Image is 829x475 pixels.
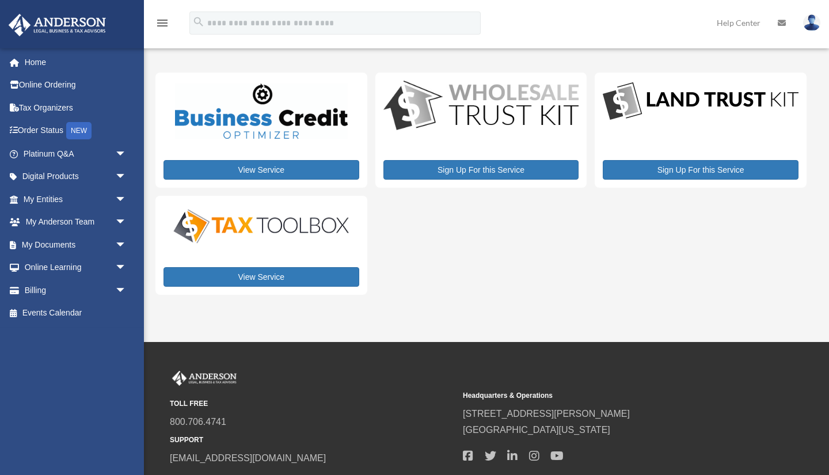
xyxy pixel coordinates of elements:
small: SUPPORT [170,434,455,446]
small: TOLL FREE [170,398,455,410]
img: LandTrust_lgo-1.jpg [603,81,798,123]
span: arrow_drop_down [115,142,138,166]
a: Online Ordering [8,74,144,97]
span: arrow_drop_down [115,279,138,302]
a: menu [155,20,169,30]
a: Sign Up For this Service [603,160,798,180]
a: Online Learningarrow_drop_down [8,256,144,279]
a: View Service [163,267,359,287]
a: Platinum Q&Aarrow_drop_down [8,142,144,165]
a: My Anderson Teamarrow_drop_down [8,211,144,234]
div: NEW [66,122,92,139]
a: [GEOGRAPHIC_DATA][US_STATE] [463,425,610,435]
span: arrow_drop_down [115,233,138,257]
span: arrow_drop_down [115,256,138,280]
a: [STREET_ADDRESS][PERSON_NAME] [463,409,630,419]
span: arrow_drop_down [115,165,138,189]
a: View Service [163,160,359,180]
a: Billingarrow_drop_down [8,279,144,302]
img: Anderson Advisors Platinum Portal [5,14,109,36]
span: arrow_drop_down [115,188,138,211]
a: [EMAIL_ADDRESS][DOMAIN_NAME] [170,453,326,463]
small: Headquarters & Operations [463,390,748,402]
a: Tax Organizers [8,96,144,119]
span: arrow_drop_down [115,211,138,234]
img: Anderson Advisors Platinum Portal [170,371,239,386]
img: WS-Trust-Kit-lgo-1.jpg [383,81,579,132]
a: Digital Productsarrow_drop_down [8,165,138,188]
a: Order StatusNEW [8,119,144,143]
a: Home [8,51,144,74]
a: My Entitiesarrow_drop_down [8,188,144,211]
i: search [192,16,205,28]
img: User Pic [803,14,820,31]
a: Events Calendar [8,302,144,325]
i: menu [155,16,169,30]
a: My Documentsarrow_drop_down [8,233,144,256]
a: Sign Up For this Service [383,160,579,180]
a: 800.706.4741 [170,417,226,427]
